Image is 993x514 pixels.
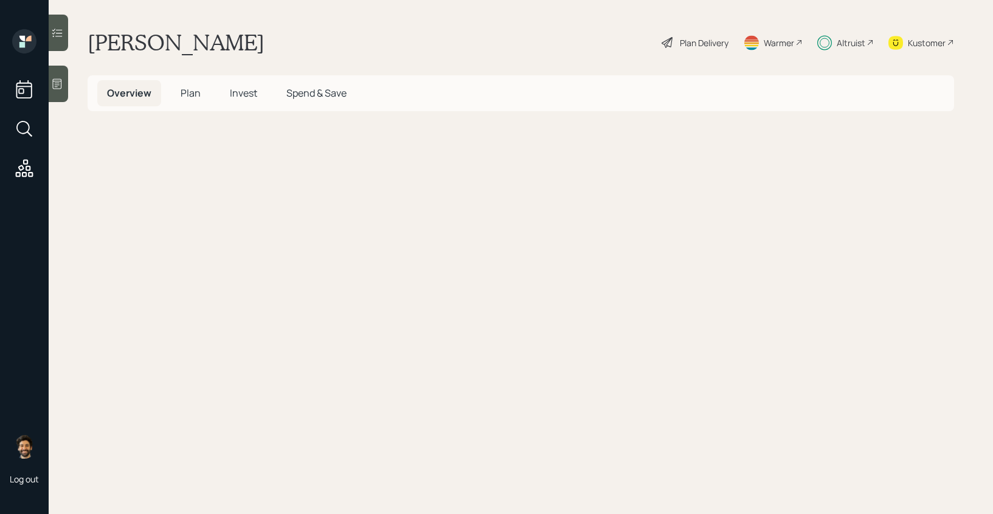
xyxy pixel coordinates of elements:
[10,473,39,485] div: Log out
[88,29,265,56] h1: [PERSON_NAME]
[181,86,201,100] span: Plan
[286,86,347,100] span: Spend & Save
[12,434,36,459] img: eric-schwartz-headshot.png
[680,36,728,49] div: Plan Delivery
[908,36,946,49] div: Kustomer
[837,36,865,49] div: Altruist
[764,36,794,49] div: Warmer
[107,86,151,100] span: Overview
[230,86,257,100] span: Invest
